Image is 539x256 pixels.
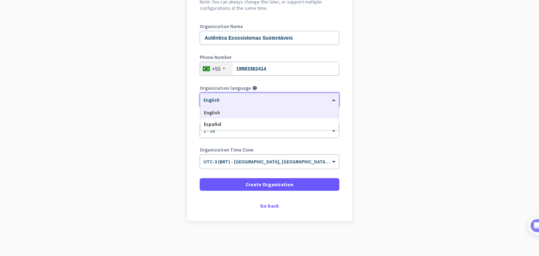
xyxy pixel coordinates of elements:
span: Create Organization [246,181,293,188]
i: help [252,86,257,90]
span: English [204,109,220,116]
label: Organization Size (Optional) [200,116,339,121]
label: Organization Name [200,24,339,29]
button: Create Organization [200,178,339,191]
input: 11 2345-6789 [200,62,339,76]
label: Phone Number [200,55,339,60]
div: +55 [212,65,221,72]
div: Go back [200,203,339,208]
div: Options List [200,107,339,130]
label: Organization Time Zone [200,147,339,152]
input: What is the name of your organization? [200,31,339,45]
span: Español [204,121,221,127]
label: Organization language [200,86,251,90]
